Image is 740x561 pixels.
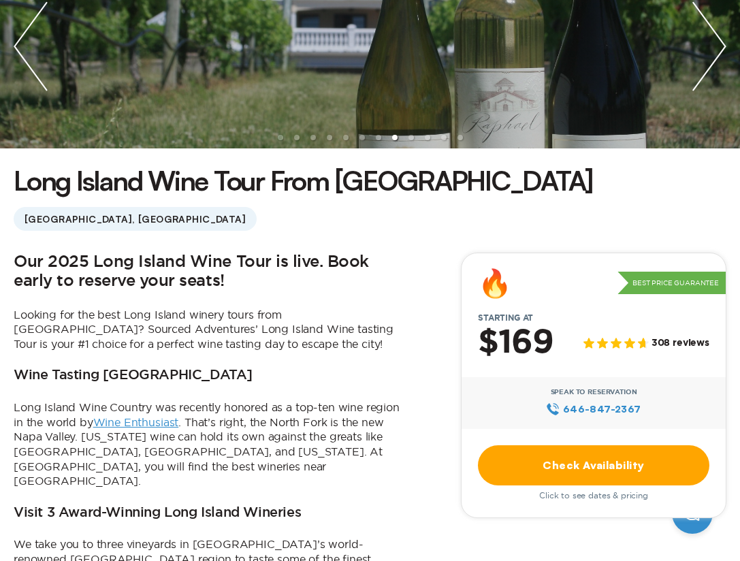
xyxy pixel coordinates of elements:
[441,135,447,140] li: slide item 11
[343,135,349,140] li: slide item 5
[478,445,709,485] a: Check Availability
[14,308,400,352] p: Looking for the best Long Island winery tours from [GEOGRAPHIC_DATA]? Sourced Adventures’ Long Is...
[425,135,430,140] li: slide item 10
[478,270,512,297] div: 🔥
[376,135,381,140] li: slide item 7
[392,135,398,140] li: slide item 8
[563,402,641,417] span: 646‍-847‍-2367
[551,388,637,396] span: Speak to Reservation
[14,400,400,489] p: Long Island Wine Country was recently honored as a top-ten wine region in the world by . That’s r...
[327,135,332,140] li: slide item 4
[278,135,283,140] li: slide item 1
[546,402,641,417] a: 646‍-847‍-2367
[408,135,414,140] li: slide item 9
[478,325,553,361] h2: $169
[14,368,253,384] h3: Wine Tasting [GEOGRAPHIC_DATA]
[14,207,257,231] span: [GEOGRAPHIC_DATA], [GEOGRAPHIC_DATA]
[14,162,593,199] h1: Long Island Wine Tour From [GEOGRAPHIC_DATA]
[359,135,365,140] li: slide item 6
[14,505,301,522] h3: Visit 3 Award-Winning Long Island Wineries
[651,338,709,349] span: 308 reviews
[310,135,316,140] li: slide item 3
[93,416,179,428] a: Wine Enthusiast
[539,491,648,500] span: Click to see dates & pricing
[457,135,463,140] li: slide item 12
[462,313,549,323] span: Starting at
[14,253,400,291] h2: Our 2025 Long Island Wine Tour is live. Book early to reserve your seats!
[294,135,300,140] li: slide item 2
[617,272,726,295] p: Best Price Guarantee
